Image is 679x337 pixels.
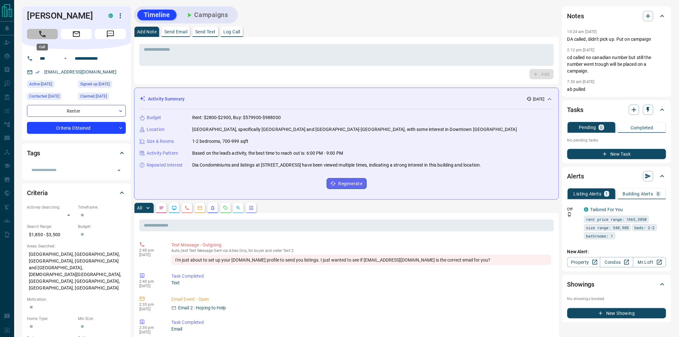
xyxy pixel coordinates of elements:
[574,192,602,196] p: Listing Alerts
[567,308,666,318] button: New Showing
[171,280,551,286] p: Text
[27,11,99,21] h1: [PERSON_NAME]
[78,93,126,102] div: Sat May 17 2025
[631,125,653,130] p: Completed
[171,248,188,253] span: auto_text
[223,205,228,211] svg: Requests
[139,253,162,257] p: [DATE]
[27,185,126,201] div: Criteria
[139,307,162,311] p: [DATE]
[171,242,551,248] p: Text Message - Outgoing
[567,86,666,93] p: ab pulled
[147,114,161,121] p: Budget
[567,277,666,292] div: Showings
[567,296,666,302] p: No showings booked
[567,168,666,184] div: Alerts
[236,205,241,211] svg: Opportunities
[178,305,226,311] p: Email 2 : Hoping to Help
[567,48,595,52] p: 2:12 pm [DATE]
[567,36,666,43] p: DA called, didn't pick up. Put on campaign
[171,296,551,303] p: Email Event - Open
[108,13,113,18] div: condos.ca
[606,192,608,196] p: 1
[27,243,126,249] p: Areas Searched:
[27,297,126,302] p: Motivation:
[600,125,603,130] p: 0
[27,188,48,198] h2: Criteria
[171,248,551,253] p: Text Message Sent via Allies Drip, for buyer and seller Text 2
[27,148,40,158] h2: Tags
[567,54,666,74] p: cd called no canadian number but still the number went trough will be placed on a campaign.
[139,325,162,330] p: 2:35 pm
[197,205,202,211] svg: Emails
[171,319,551,326] p: Task Completed
[78,204,126,210] p: Timeframe:
[147,126,165,133] p: Location
[27,224,75,229] p: Search Range:
[35,70,40,74] svg: Email Verified
[327,178,367,189] button: Regenerate
[567,102,666,117] div: Tasks
[80,81,110,87] span: Signed up [DATE]
[29,81,52,87] span: Active [DATE]
[590,207,623,212] a: Tailored For You
[633,257,666,267] a: Mr.Loft
[584,207,589,212] div: condos.ca
[623,192,653,196] p: Building Alerts
[139,279,162,284] p: 2:40 pm
[139,330,162,334] p: [DATE]
[567,206,580,212] p: Off
[61,29,92,39] span: Email
[27,122,126,134] div: Criteria Obtained
[137,206,142,210] p: All
[586,224,629,231] span: size range: 540,988
[586,216,647,222] span: rent price range: 1665,3850
[171,255,551,265] div: I'm just about to set up your [DOMAIN_NAME] profile to send you listings. I just wanted to see if...
[567,279,595,289] h2: Showings
[137,10,176,20] button: Timeline
[137,30,157,34] p: Add Note
[192,138,248,145] p: 1-2 bedrooms, 700-999 sqft
[27,249,126,293] p: [GEOGRAPHIC_DATA], [GEOGRAPHIC_DATA], [GEOGRAPHIC_DATA], [GEOGRAPHIC_DATA] and [GEOGRAPHIC_DATA],...
[600,257,633,267] a: Condos
[164,30,187,34] p: Send Email
[179,10,235,20] button: Campaigns
[192,150,343,157] p: Based on the lead's activity, the best time to reach out is: 6:00 PM - 9:00 PM
[139,302,162,307] p: 2:35 pm
[27,145,126,161] div: Tags
[567,171,584,181] h2: Alerts
[78,224,126,229] p: Budget:
[657,192,660,196] p: 0
[37,44,48,50] div: Call
[567,257,600,267] a: Property
[567,149,666,159] button: New Task
[62,55,69,62] button: Open
[586,233,613,239] span: bathrooms: 1
[27,105,126,117] div: Renter
[567,248,666,255] p: New Alert:
[159,205,164,211] svg: Notes
[139,284,162,288] p: [DATE]
[171,273,551,280] p: Task Completed
[567,212,572,217] svg: Push Notification Only
[172,205,177,211] svg: Lead Browsing Activity
[27,29,58,39] span: Call
[635,224,655,231] span: beds: 2-2
[27,229,75,240] p: $1,850 - $3,500
[210,205,215,211] svg: Listing Alerts
[185,205,190,211] svg: Calls
[567,105,583,115] h2: Tasks
[27,204,75,210] p: Actively Searching:
[223,30,240,34] p: Log Call
[192,114,281,121] p: Rent: $2800-$2900, Buy: $579900-$988000
[171,326,551,333] p: Email
[533,96,545,102] p: [DATE]
[192,162,481,168] p: Dia Condominiums and listings at [STREET_ADDRESS] have been viewed multiple times, indicating a s...
[148,96,185,102] p: Activity Summary
[29,93,59,99] span: Contacted [DATE]
[147,150,178,157] p: Activity Pattern
[567,135,666,145] p: No pending tasks
[95,29,126,39] span: Message
[195,30,216,34] p: Send Text
[567,80,595,84] p: 7:30 am [DATE]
